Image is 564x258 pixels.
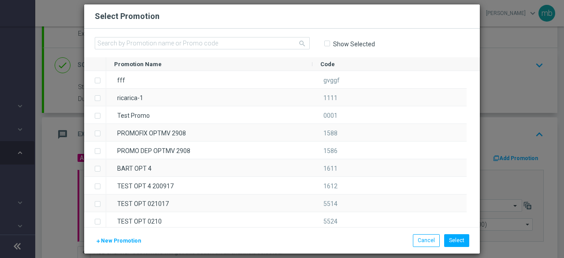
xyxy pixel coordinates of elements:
span: New Promotion [101,238,141,244]
div: Press SPACE to select this row. [106,89,467,106]
div: Press SPACE to select this row. [106,194,467,212]
div: Press SPACE to select this row. [106,71,467,89]
span: 1588 [323,130,338,137]
div: Press SPACE to select this row. [106,106,467,124]
div: Press SPACE to select this row. [84,212,106,230]
button: New Promotion [95,236,142,246]
button: Select [444,234,469,247]
div: TEST OPT 4 200917 [106,177,312,194]
div: Press SPACE to select this row. [106,124,467,142]
div: Press SPACE to select this row. [84,89,106,106]
div: BART OPT 4 [106,159,312,176]
div: Press SPACE to select this row. [106,142,467,159]
div: PROMOFIX OPTMV 2908 [106,124,312,141]
span: Promotion Name [114,61,162,67]
div: Press SPACE to select this row. [84,106,106,124]
span: gvggf [323,77,340,84]
div: Test Promo [106,106,312,123]
h2: Select Promotion [95,11,160,22]
div: TEST OPT 0210 [106,212,312,229]
div: Press SPACE to select this row. [106,177,467,194]
div: Press SPACE to select this row. [84,124,106,142]
div: Press SPACE to select this row. [106,159,467,177]
span: 1586 [323,147,338,154]
button: Cancel [413,234,440,247]
div: Press SPACE to select this row. [84,177,106,194]
span: 1611 [323,165,338,172]
input: Search by Promotion name or Promo code [95,37,310,49]
div: Press SPACE to select this row. [84,142,106,159]
div: Press SPACE to select this row. [84,71,106,89]
div: Press SPACE to select this row. [84,159,106,177]
div: Press SPACE to select this row. [106,212,467,230]
span: 0001 [323,112,338,119]
span: 1111 [323,94,338,101]
div: Press SPACE to select this row. [84,194,106,212]
div: TEST OPT 021017 [106,194,312,212]
span: 5524 [323,218,338,225]
div: ricarica-1 [106,89,312,106]
i: search [298,40,306,48]
div: PROMO DEP OPTMV 2908 [106,142,312,159]
label: Show Selected [333,40,375,48]
div: fff [106,71,312,88]
span: Code [320,61,335,67]
span: 5514 [323,200,338,207]
span: 1612 [323,183,338,190]
i: add [96,239,101,244]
